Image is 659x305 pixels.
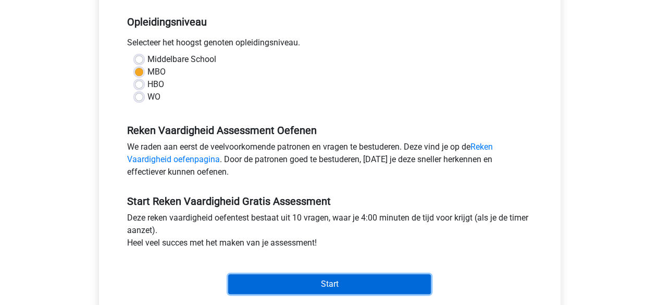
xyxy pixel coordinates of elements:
[127,195,532,208] h5: Start Reken Vaardigheid Gratis Assessment
[228,274,431,294] input: Start
[127,11,532,32] h5: Opleidingsniveau
[119,141,540,182] div: We raden aan eerst de veelvoorkomende patronen en vragen te bestuderen. Deze vind je op de . Door...
[147,91,160,103] label: WO
[127,124,532,137] h5: Reken Vaardigheid Assessment Oefenen
[147,78,164,91] label: HBO
[147,66,166,78] label: MBO
[119,212,540,253] div: Deze reken vaardigheid oefentest bestaat uit 10 vragen, waar je 4:00 minuten de tijd voor krijgt ...
[147,53,216,66] label: Middelbare School
[119,36,540,53] div: Selecteer het hoogst genoten opleidingsniveau.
